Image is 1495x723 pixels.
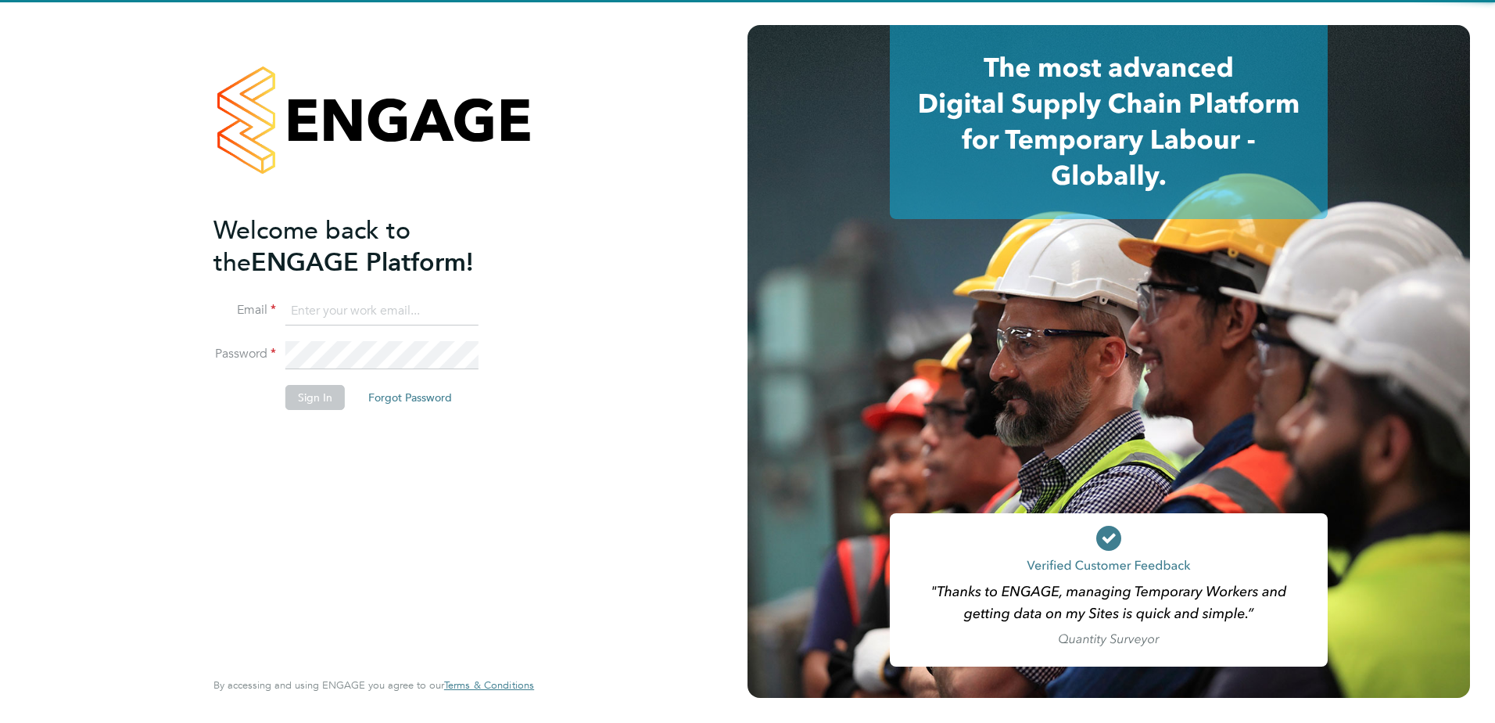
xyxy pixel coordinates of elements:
[213,678,534,692] span: By accessing and using ENGAGE you agree to our
[444,679,534,692] a: Terms & Conditions
[213,346,276,362] label: Password
[213,302,276,318] label: Email
[213,214,518,279] h2: ENGAGE Platform!
[285,385,345,410] button: Sign In
[213,215,410,278] span: Welcome back to the
[285,297,479,326] input: Enter your work email...
[444,678,534,692] span: Terms & Conditions
[356,385,464,410] button: Forgot Password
